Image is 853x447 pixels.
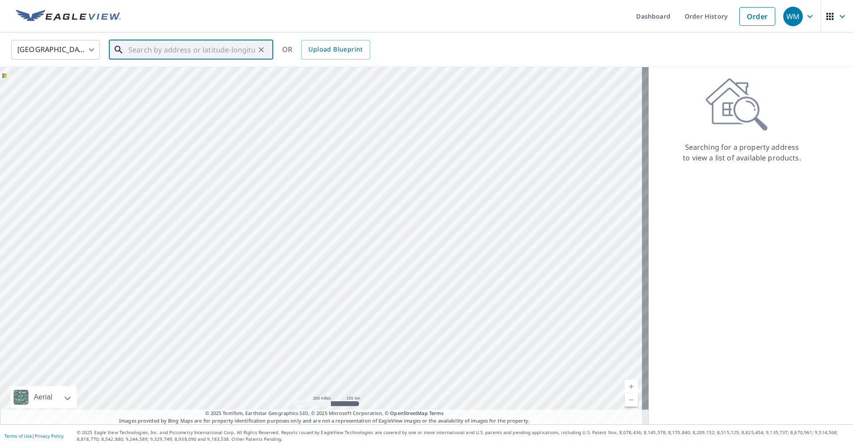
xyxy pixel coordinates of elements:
[11,37,100,62] div: [GEOGRAPHIC_DATA]
[205,410,444,417] span: © 2025 TomTom, Earthstar Geographics SIO, © 2025 Microsoft Corporation, ©
[625,380,638,393] a: Current Level 5, Zoom In
[255,44,267,56] button: Clear
[77,429,849,443] p: © 2025 Eagle View Technologies, Inc. and Pictometry International Corp. All Rights Reserved. Repo...
[35,433,64,439] a: Privacy Policy
[11,386,77,408] div: Aerial
[128,37,255,62] input: Search by address or latitude-longitude
[31,386,55,408] div: Aerial
[390,410,427,416] a: OpenStreetMap
[301,40,370,60] a: Upload Blueprint
[429,410,444,416] a: Terms
[308,44,363,55] span: Upload Blueprint
[16,10,121,23] img: EV Logo
[625,393,638,407] a: Current Level 5, Zoom Out
[282,40,370,60] div: OR
[682,142,801,163] p: Searching for a property address to view a list of available products.
[4,433,32,439] a: Terms of Use
[739,7,775,26] a: Order
[783,7,803,26] div: WM
[4,433,64,439] p: |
